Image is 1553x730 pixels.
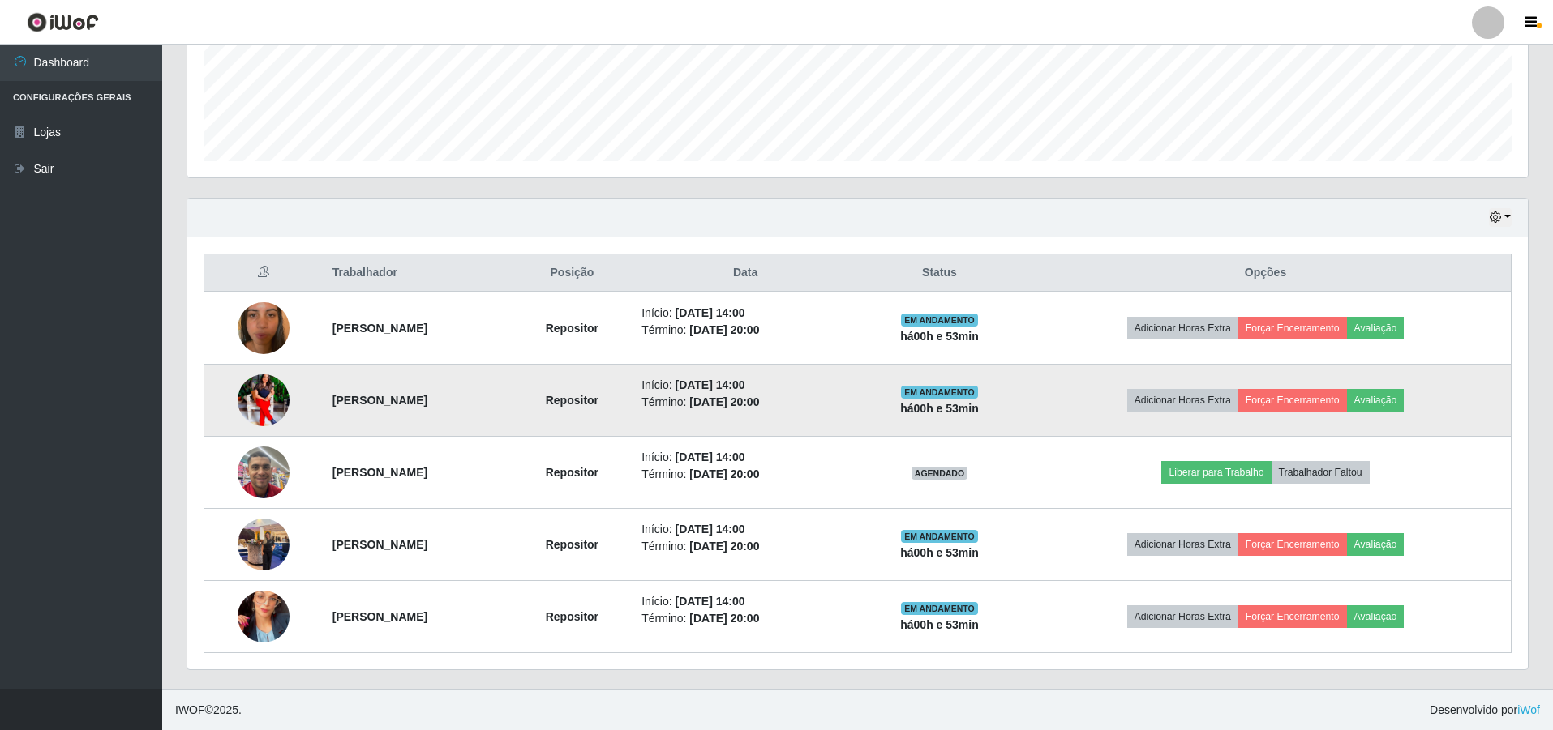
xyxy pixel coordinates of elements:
[912,467,968,480] span: AGENDADO
[1020,254,1511,292] th: Opções
[641,610,849,627] li: Término:
[238,438,290,506] img: 1752676731308.jpeg
[675,450,744,463] time: [DATE] 14:00
[1127,605,1238,628] button: Adicionar Horas Extra
[689,540,759,553] time: [DATE] 20:00
[1517,703,1540,716] a: iWof
[1347,389,1405,412] button: Avaliação
[238,510,290,578] img: 1755095833793.jpeg
[641,377,849,394] li: Início:
[641,305,849,322] li: Início:
[323,254,513,292] th: Trabalhador
[238,368,290,433] img: 1751311767272.jpeg
[332,538,427,551] strong: [PERSON_NAME]
[641,521,849,538] li: Início:
[900,402,979,415] strong: há 00 h e 53 min
[332,610,427,623] strong: [PERSON_NAME]
[1238,533,1347,556] button: Forçar Encerramento
[546,466,598,479] strong: Repositor
[332,394,427,407] strong: [PERSON_NAME]
[1238,605,1347,628] button: Forçar Encerramento
[641,593,849,610] li: Início:
[1347,605,1405,628] button: Avaliação
[1347,533,1405,556] button: Avaliação
[238,570,290,663] img: 1755793919031.jpeg
[675,523,744,536] time: [DATE] 14:00
[546,322,598,335] strong: Repositor
[641,466,849,483] li: Término:
[901,530,978,543] span: EM ANDAMENTO
[689,323,759,336] time: [DATE] 20:00
[689,467,759,480] time: [DATE] 20:00
[1127,389,1238,412] button: Adicionar Horas Extra
[675,306,744,319] time: [DATE] 14:00
[332,466,427,479] strong: [PERSON_NAME]
[175,702,242,719] span: © 2025 .
[1347,317,1405,339] button: Avaliação
[859,254,1020,292] th: Status
[238,282,290,374] img: 1748978013900.jpeg
[175,703,205,716] span: IWOF
[1272,461,1370,484] button: Trabalhador Faltou
[1127,317,1238,339] button: Adicionar Horas Extra
[641,394,849,411] li: Término:
[546,538,598,551] strong: Repositor
[641,449,849,466] li: Início:
[27,12,99,32] img: CoreUI Logo
[513,254,633,292] th: Posição
[1127,533,1238,556] button: Adicionar Horas Extra
[689,395,759,408] time: [DATE] 20:00
[1238,389,1347,412] button: Forçar Encerramento
[546,394,598,407] strong: Repositor
[900,546,979,559] strong: há 00 h e 53 min
[546,610,598,623] strong: Repositor
[689,612,759,625] time: [DATE] 20:00
[900,618,979,631] strong: há 00 h e 53 min
[1430,702,1540,719] span: Desenvolvido por
[901,386,978,399] span: EM ANDAMENTO
[900,330,979,343] strong: há 00 h e 53 min
[641,538,849,555] li: Término:
[675,595,744,608] time: [DATE] 14:00
[632,254,859,292] th: Data
[1161,461,1271,484] button: Liberar para Trabalho
[675,378,744,391] time: [DATE] 14:00
[901,314,978,327] span: EM ANDAMENTO
[901,602,978,615] span: EM ANDAMENTO
[1238,317,1347,339] button: Forçar Encerramento
[641,322,849,339] li: Término:
[332,322,427,335] strong: [PERSON_NAME]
